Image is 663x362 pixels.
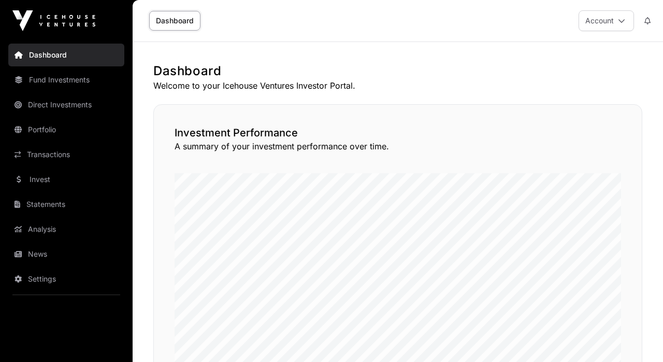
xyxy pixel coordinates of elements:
p: A summary of your investment performance over time. [175,140,621,152]
button: Account [579,10,634,31]
iframe: Chat Widget [611,312,663,362]
h2: Investment Performance [175,126,621,140]
a: Statements [8,193,124,216]
a: Fund Investments [8,68,124,91]
img: Icehouse Ventures Logo [12,10,95,31]
a: Transactions [8,143,124,166]
a: News [8,243,124,266]
a: Dashboard [149,11,200,31]
h1: Dashboard [153,63,642,79]
a: Settings [8,268,124,290]
a: Invest [8,168,124,191]
p: Welcome to your Icehouse Ventures Investor Portal. [153,79,642,92]
a: Portfolio [8,118,124,141]
a: Dashboard [8,44,124,66]
a: Direct Investments [8,93,124,116]
a: Analysis [8,218,124,241]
